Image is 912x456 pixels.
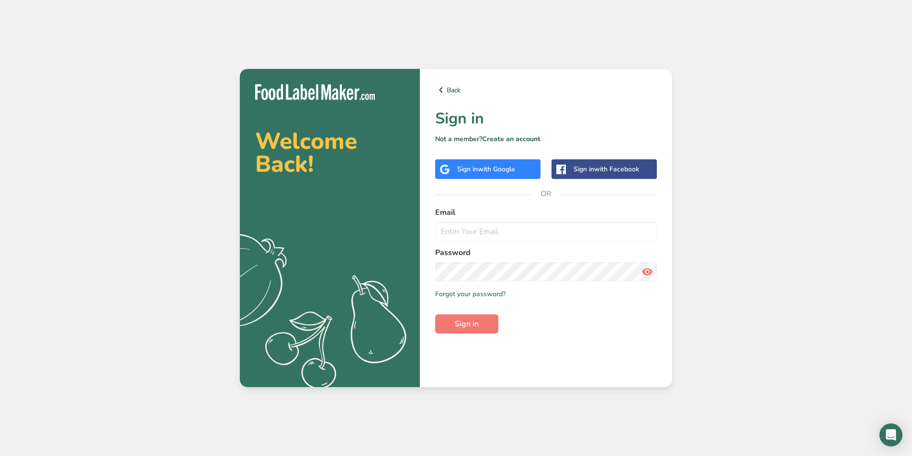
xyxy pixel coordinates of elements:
[482,134,540,144] a: Create an account
[435,107,657,130] h1: Sign in
[457,164,515,174] div: Sign in
[879,423,902,446] div: Open Intercom Messenger
[478,165,515,174] span: with Google
[435,134,657,144] p: Not a member?
[532,179,561,208] span: OR
[435,84,657,96] a: Back
[255,84,375,100] img: Food Label Maker
[435,207,657,218] label: Email
[594,165,639,174] span: with Facebook
[574,164,639,174] div: Sign in
[435,247,657,258] label: Password
[455,318,479,330] span: Sign in
[435,222,657,241] input: Enter Your Email
[435,289,506,299] a: Forgot your password?
[255,130,405,176] h2: Welcome Back!
[435,314,498,334] button: Sign in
